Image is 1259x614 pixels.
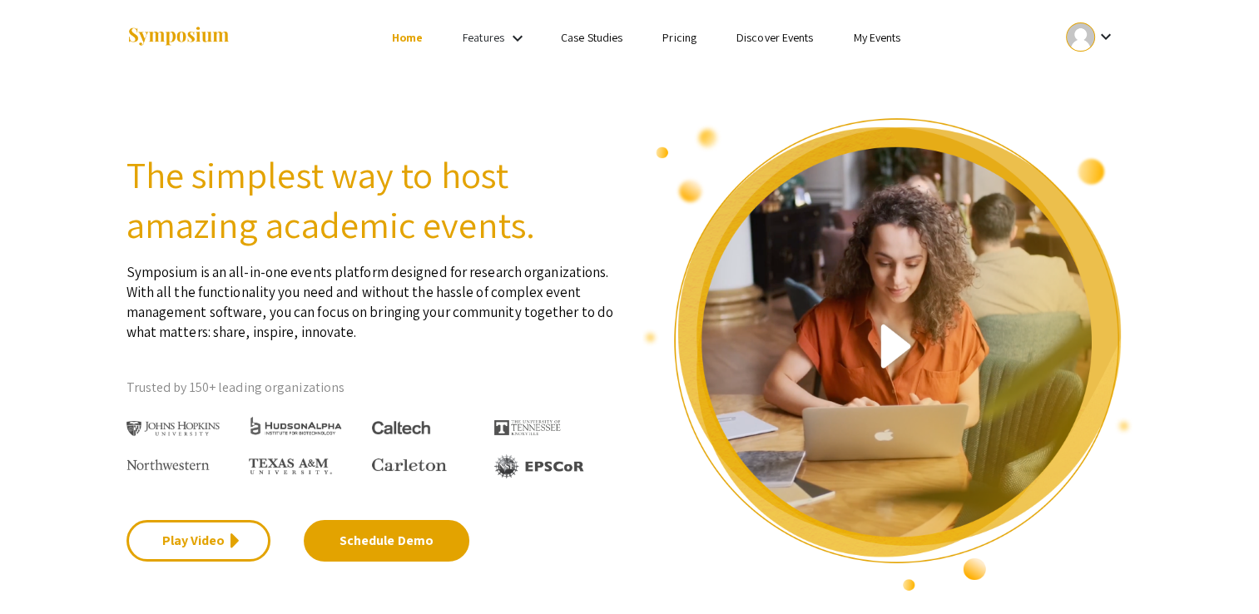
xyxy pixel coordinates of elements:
[126,421,221,437] img: Johns Hopkins University
[736,30,814,45] a: Discover Events
[249,458,332,475] img: Texas A&M University
[12,539,71,602] iframe: Chat
[249,416,343,435] img: HudsonAlpha
[508,28,528,48] mat-icon: Expand Features list
[126,26,230,48] img: Symposium by ForagerOne
[853,30,900,45] a: My Events
[642,116,1133,592] img: video overview of Symposium
[372,458,447,472] img: Carleton
[126,459,210,469] img: Northwestern
[561,30,622,45] a: Case Studies
[126,375,617,400] p: Trusted by 150+ leading organizations
[494,454,586,478] img: EPSCOR
[1048,18,1133,56] button: Expand account dropdown
[372,421,430,435] img: Caltech
[126,250,617,342] p: Symposium is an all-in-one events platform designed for research organizations. With all the func...
[304,520,469,562] a: Schedule Demo
[494,420,561,435] img: The University of Tennessee
[126,520,270,562] a: Play Video
[1095,27,1115,47] mat-icon: Expand account dropdown
[392,30,423,45] a: Home
[662,30,696,45] a: Pricing
[463,30,504,45] a: Features
[126,150,617,250] h2: The simplest way to host amazing academic events.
